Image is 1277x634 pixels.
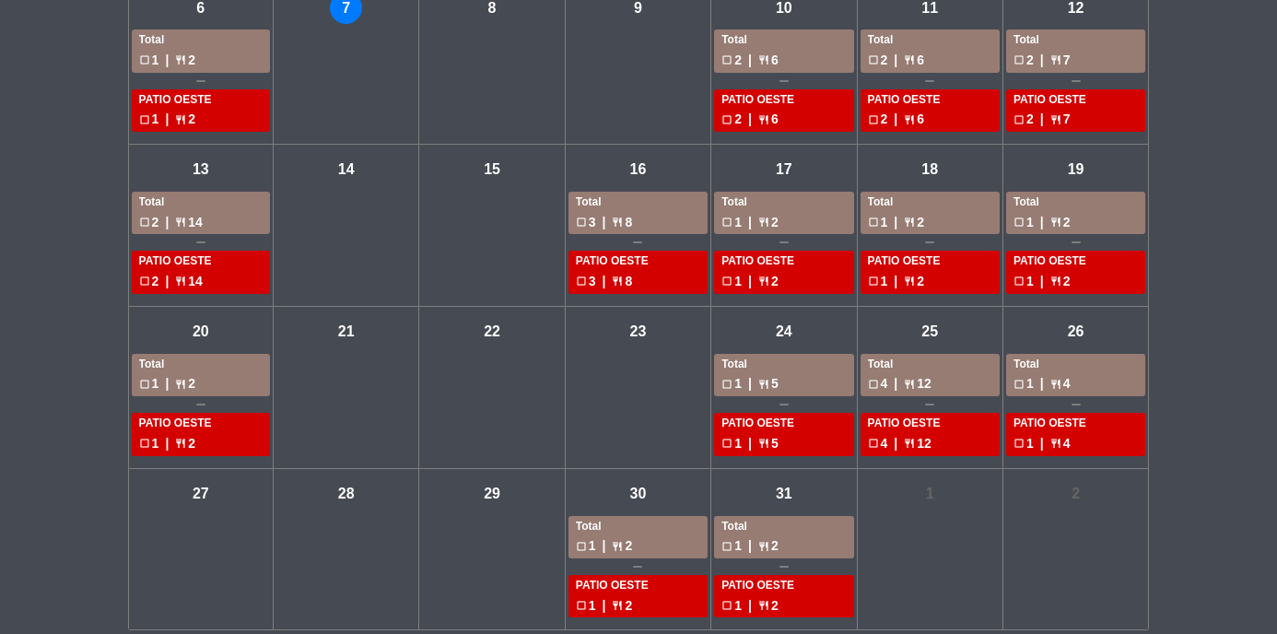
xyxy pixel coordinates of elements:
span: | [165,271,169,292]
span: restaurant [175,438,186,449]
span: check_box_outline_blank [868,379,879,390]
div: 22 [476,316,509,348]
span: check_box_outline_blank [576,276,587,287]
span: restaurant [612,276,623,287]
div: Total [721,31,846,50]
div: 2 [1060,478,1092,511]
div: 1 2 [721,212,846,233]
div: Total [1013,31,1138,50]
span: check_box_outline_blank [721,276,732,287]
div: PATIO OESTE [1013,252,1138,271]
span: restaurant [904,217,915,228]
span: restaurant [175,54,186,65]
span: check_box_outline_blank [576,600,587,611]
span: restaurant [758,379,769,390]
span: | [894,212,897,233]
div: PATIO OESTE [139,91,263,110]
div: 1 4 [1013,433,1138,454]
div: 1 2 [139,50,263,71]
span: | [1040,109,1044,130]
span: check_box_outline_blank [868,114,879,125]
span: | [748,50,752,71]
span: | [603,271,606,292]
span: check_box_outline_blank [868,54,879,65]
div: 1 2 [721,535,846,557]
span: restaurant [1050,379,1061,390]
span: | [165,433,169,454]
div: 2 7 [1013,109,1138,130]
div: 2 6 [868,50,992,71]
div: Total [576,518,700,536]
span: check_box_outline_blank [576,217,587,228]
div: 1 [914,478,946,511]
div: 1 2 [1013,212,1138,233]
span: restaurant [175,114,186,125]
div: PATIO OESTE [868,415,992,433]
div: 13 [184,154,217,186]
span: check_box_outline_blank [139,217,150,228]
div: 1 2 [868,212,992,233]
span: | [894,433,897,454]
span: restaurant [1050,438,1061,449]
span: | [748,109,752,130]
div: 29 [476,478,509,511]
span: restaurant [904,276,915,287]
div: 4 12 [868,433,992,454]
div: Total [1013,194,1138,212]
span: check_box_outline_blank [868,217,879,228]
span: restaurant [612,600,623,611]
div: 2 6 [721,109,846,130]
span: | [165,50,169,71]
div: 1 2 [721,271,846,292]
div: 1 2 [139,373,263,394]
div: Total [139,194,263,212]
div: PATIO OESTE [868,91,992,110]
div: Total [868,31,992,50]
span: check_box_outline_blank [139,54,150,65]
div: 23 [622,316,654,348]
div: 17 [767,154,800,186]
div: 4 12 [868,373,992,394]
span: | [748,433,752,454]
span: restaurant [612,541,623,552]
span: check_box_outline_blank [139,438,150,449]
div: Total [721,518,846,536]
span: check_box_outline_blank [868,276,879,287]
div: 20 [184,316,217,348]
span: restaurant [758,54,769,65]
span: check_box_outline_blank [721,217,732,228]
span: check_box_outline_blank [721,54,732,65]
span: | [1040,373,1044,394]
span: restaurant [904,114,915,125]
div: 26 [1060,316,1092,348]
div: 3 8 [576,212,700,233]
span: | [748,535,752,557]
span: restaurant [904,438,915,449]
span: restaurant [758,438,769,449]
div: 24 [767,316,800,348]
span: | [894,109,897,130]
div: Total [139,356,263,374]
span: check_box_outline_blank [1013,217,1025,228]
span: check_box_outline_blank [721,114,732,125]
span: restaurant [175,379,186,390]
span: | [1040,50,1044,71]
div: Total [721,356,846,374]
span: | [165,109,169,130]
div: 30 [622,478,654,511]
div: 2 14 [139,271,263,292]
div: PATIO OESTE [576,252,700,271]
div: 1 5 [721,433,846,454]
span: check_box_outline_blank [721,600,732,611]
div: 2 6 [721,50,846,71]
div: 18 [914,154,946,186]
span: | [165,212,169,233]
span: | [894,50,897,71]
div: PATIO OESTE [721,252,846,271]
div: 1 2 [1013,271,1138,292]
span: | [748,271,752,292]
div: 31 [767,478,800,511]
div: Total [139,31,263,50]
div: Total [1013,356,1138,374]
span: | [1040,433,1044,454]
